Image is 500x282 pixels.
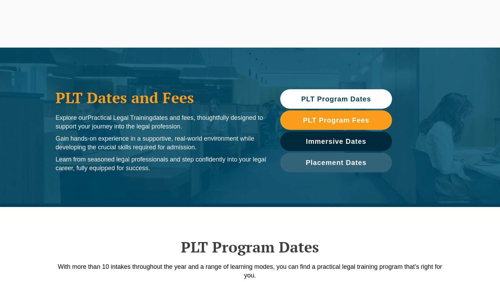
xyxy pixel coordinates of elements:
h2: PLT Program Dates [52,238,448,256]
span: PLT Program Fees [303,117,369,124]
p: Learn from seasoned legal professionals and step confidently into your legal career, fully equipp... [56,155,266,173]
p: With more than 10 intakes throughout the year and a range of learning modes, you can find a pract... [52,263,448,280]
span: Immersive Dates [306,138,366,145]
a: Immersive Dates [280,132,392,151]
p: Explore our dates and fees, thoughtfully designed to support your journey into the legal profession. [56,114,266,131]
h1: PLT Dates and Fees [56,89,266,106]
a: Placement Dates [280,153,392,172]
p: Gain hands-on experience in a supportive, real-world environment while developing the crucial ski... [56,134,266,152]
span: Placement Dates [306,159,366,166]
span: PLT Program Dates [301,96,371,102]
a: PLT Program Dates [280,89,392,109]
span: Practical Legal Training [87,114,152,121]
a: PLT Program Fees [280,110,392,130]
